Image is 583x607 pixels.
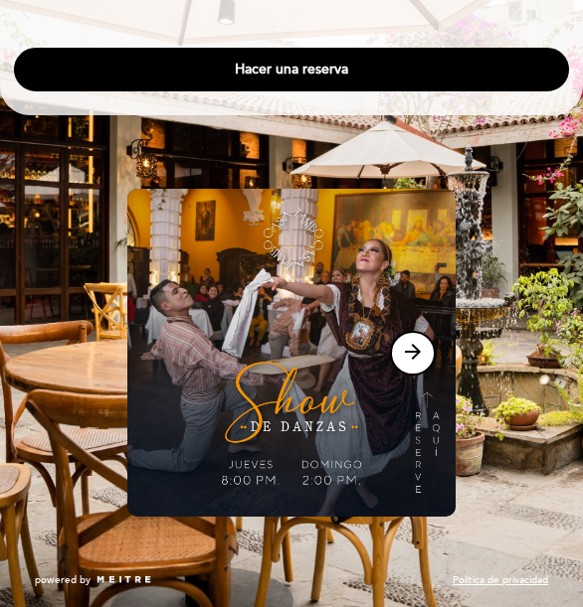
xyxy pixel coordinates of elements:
button: arrow_forward [390,331,436,376]
a: Política de privacidad [453,573,548,587]
a: powered by [35,573,152,587]
i: arrow_forward [401,340,425,364]
img: MEITRE [96,575,152,585]
span: powered by [35,573,91,587]
img: banner_1746649483.jpeg [127,189,456,517]
button: Hacer una reserva [14,48,569,91]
